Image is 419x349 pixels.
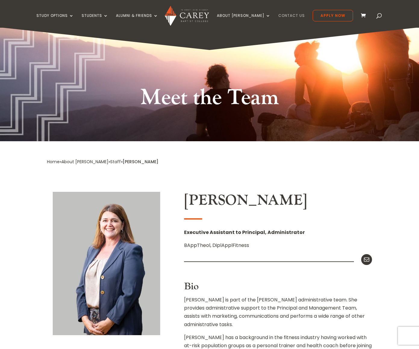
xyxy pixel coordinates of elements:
h1: Meet the Team [130,84,289,115]
h3: Bio [184,281,372,295]
p: [PERSON_NAME] is part of the [PERSON_NAME] administrative team. She provides administrative suppo... [184,296,372,333]
img: Julie-Polglaze_600x800 [53,192,160,335]
strong: Executive Assistant to Principal, Administrator [184,229,305,236]
a: Alumni & Friends [116,14,158,28]
div: [PERSON_NAME] [123,158,158,166]
div: » » » [47,158,123,166]
a: Study Options [36,14,74,28]
h2: [PERSON_NAME] [184,192,372,212]
a: Staff [110,159,121,165]
a: About [PERSON_NAME] [61,159,108,165]
a: Apply Now [313,10,353,21]
a: Students [82,14,108,28]
p: BAppTheol, DiplApplFitness [184,241,372,254]
img: Carey Baptist College [165,6,209,26]
a: About [PERSON_NAME] [217,14,270,28]
a: Contact Us [278,14,305,28]
a: Home [47,159,60,165]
